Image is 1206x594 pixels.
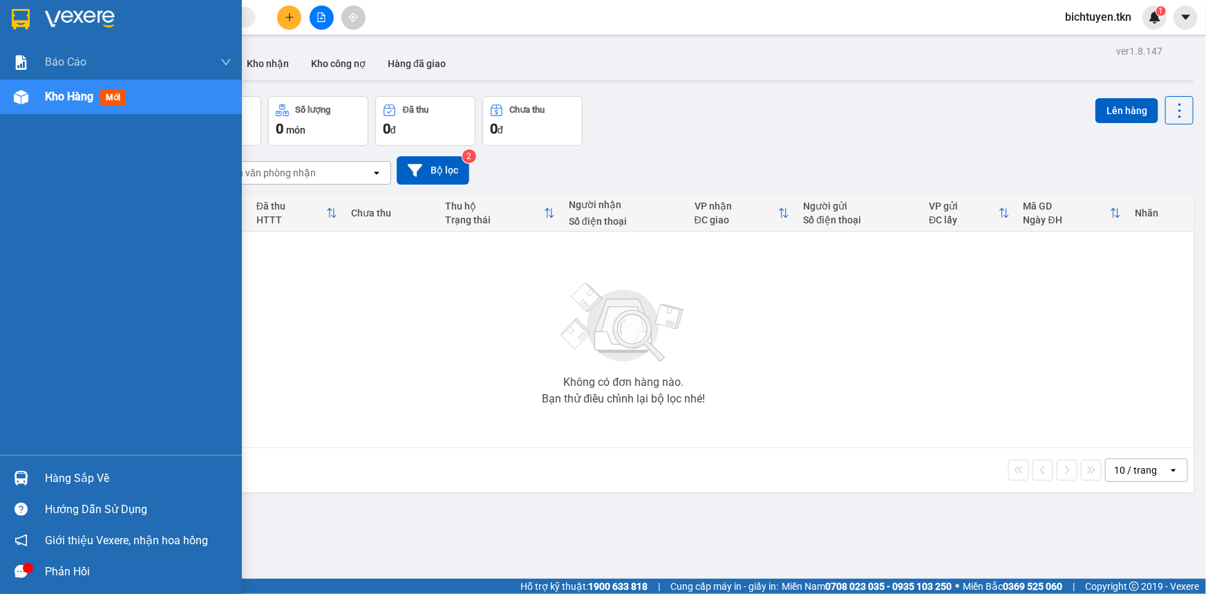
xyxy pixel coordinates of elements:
span: Kho hàng [45,90,93,103]
div: Người gửi [803,201,915,212]
strong: 0369 525 060 [1003,581,1062,592]
button: caret-down [1174,6,1198,30]
div: HTTT [256,214,326,225]
span: Cung cấp máy in - giấy in: [670,579,778,594]
img: logo-vxr [12,9,30,30]
span: 0 [383,120,390,137]
div: Ngày ĐH [1024,214,1110,225]
div: VP nhận [695,201,779,212]
span: bichtuyen.tkn [1054,8,1142,26]
span: Hỗ trợ kỹ thuật: [520,579,648,594]
span: copyright [1129,582,1139,591]
span: Giới thiệu Vexere, nhận hoa hồng [45,532,208,549]
span: Miền Bắc [963,579,1062,594]
button: Số lượng0món [268,96,368,146]
button: plus [277,6,301,30]
div: Hướng dẫn sử dụng [45,499,232,520]
button: Chưa thu0đ [482,96,583,146]
div: Không có đơn hàng nào. [563,377,684,388]
div: Trạng thái [445,214,544,225]
button: Đã thu0đ [375,96,475,146]
button: Bộ lọc [397,156,469,185]
div: VP gửi [929,201,999,212]
span: đ [390,124,396,136]
span: 0 [490,120,498,137]
img: solution-icon [14,55,28,70]
svg: open [1168,465,1179,476]
span: ⚪️ [955,584,959,589]
span: đ [498,124,503,136]
div: ĐC giao [695,214,779,225]
span: plus [285,12,294,22]
div: Hàng sắp về [45,468,232,489]
div: Số điện thoại [803,214,915,225]
div: Số lượng [296,105,331,115]
div: Chọn văn phòng nhận [220,166,316,180]
span: message [15,565,28,578]
div: Bạn thử điều chỉnh lại bộ lọc nhé! [542,393,705,405]
button: file-add [310,6,334,30]
div: Số điện thoại [569,216,681,227]
span: notification [15,534,28,547]
svg: open [371,167,382,178]
th: Toggle SortBy [688,195,797,232]
th: Toggle SortBy [922,195,1017,232]
button: aim [341,6,366,30]
img: warehouse-icon [14,90,28,104]
th: Toggle SortBy [1017,195,1128,232]
span: 1 [1158,6,1163,16]
div: Đã thu [403,105,428,115]
th: Toggle SortBy [438,195,562,232]
sup: 1 [1156,6,1166,16]
button: Hàng đã giao [377,47,457,80]
span: 0 [276,120,283,137]
span: | [658,579,660,594]
button: Lên hàng [1095,98,1158,123]
img: svg+xml;base64,PHN2ZyBjbGFzcz0ibGlzdC1wbHVnX19zdmciIHhtbG5zPSJodHRwOi8vd3d3LnczLm9yZy8yMDAwL3N2Zy... [554,275,692,371]
div: Người nhận [569,199,681,210]
div: 10 / trang [1114,463,1157,477]
button: Kho nhận [236,47,300,80]
strong: 1900 633 818 [588,581,648,592]
div: ver 1.8.147 [1116,44,1162,59]
span: question-circle [15,503,28,516]
button: Kho công nợ [300,47,377,80]
span: Báo cáo [45,53,86,71]
span: món [286,124,305,136]
span: down [220,57,232,68]
span: caret-down [1180,11,1192,24]
div: ĐC lấy [929,214,999,225]
strong: 0708 023 035 - 0935 103 250 [825,581,952,592]
sup: 2 [462,149,476,163]
div: Chưa thu [351,207,432,219]
div: Thu hộ [445,201,544,212]
span: Miền Nam [782,579,952,594]
div: Phản hồi [45,561,232,582]
span: aim [348,12,358,22]
th: Toggle SortBy [249,195,344,232]
div: Nhãn [1135,207,1187,219]
span: mới [100,90,126,105]
span: | [1073,579,1075,594]
img: icon-new-feature [1149,11,1161,24]
img: warehouse-icon [14,471,28,485]
div: Đã thu [256,201,326,212]
div: Chưa thu [510,105,545,115]
span: file-add [317,12,326,22]
div: Mã GD [1024,201,1110,212]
